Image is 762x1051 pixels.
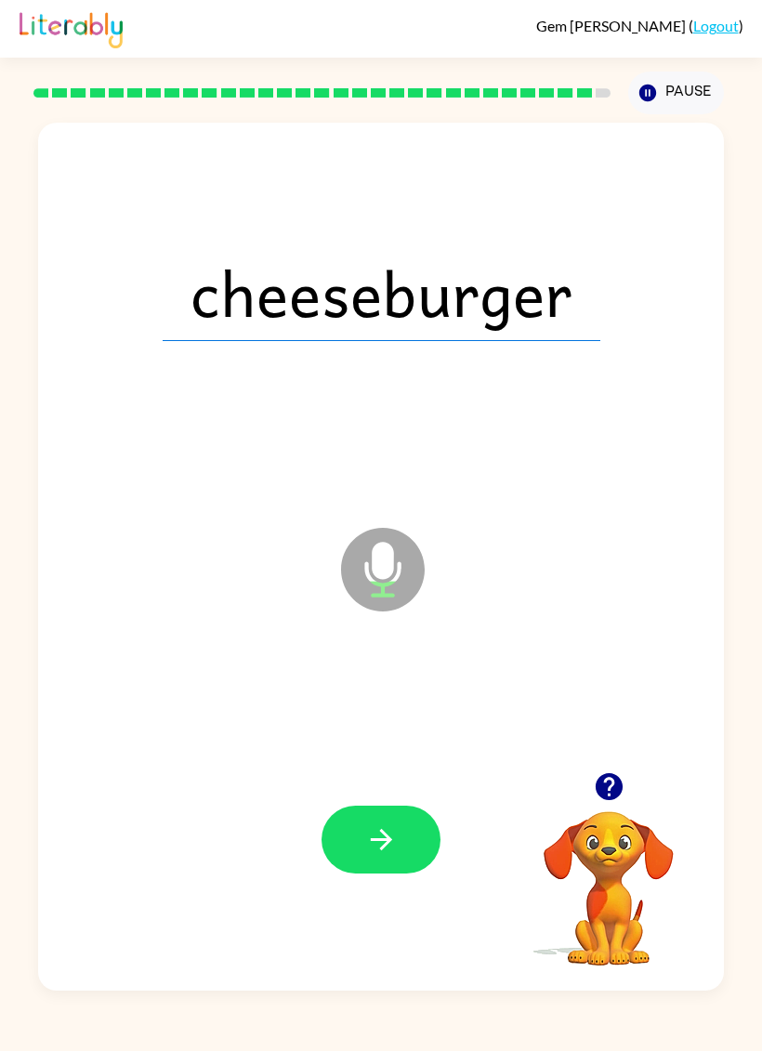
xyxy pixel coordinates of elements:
[20,7,123,48] img: Literably
[163,244,600,341] span: cheeseburger
[536,17,743,34] div: ( )
[693,17,739,34] a: Logout
[628,72,724,114] button: Pause
[536,17,689,34] span: Gem [PERSON_NAME]
[516,782,702,968] video: Your browser must support playing .mp4 files to use Literably. Please try using another browser.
